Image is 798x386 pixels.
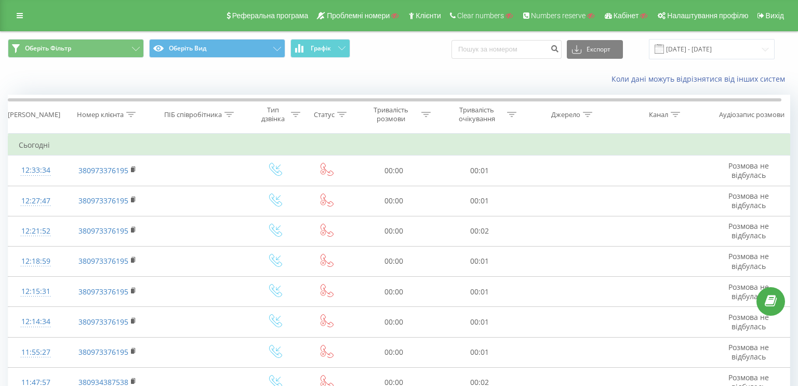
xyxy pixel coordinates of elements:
a: 380973376195 [78,196,128,205]
div: Тип дзвінка [257,106,288,123]
input: Пошук за номером [451,40,562,59]
span: Клієнти [416,11,441,20]
td: 00:00 [351,156,436,186]
span: Налаштування профілю [667,11,748,20]
div: Номер клієнта [77,110,124,119]
span: Реферальна програма [232,11,309,20]
button: Оберіть Вид [149,39,285,58]
div: 12:27:47 [19,191,52,211]
td: 00:00 [351,216,436,246]
div: Тривалість розмови [363,106,419,123]
span: Вихід [766,11,784,20]
span: Графік [311,45,331,52]
div: 12:15:31 [19,281,52,302]
div: 12:18:59 [19,251,52,272]
td: 00:01 [436,307,522,337]
span: Clear numbers [457,11,504,20]
td: Сьогодні [8,135,790,156]
td: 00:00 [351,246,436,276]
td: 00:01 [436,337,522,367]
td: 00:01 [436,156,522,186]
a: 380973376195 [78,226,128,236]
span: Розмова не відбулась [728,191,769,210]
div: 11:55:27 [19,342,52,363]
div: 12:21:52 [19,221,52,241]
td: 00:00 [351,337,436,367]
div: Аудіозапис розмови [719,110,784,119]
td: 00:01 [436,246,522,276]
span: Оберіть Фільтр [25,44,71,53]
span: Numbers reserve [531,11,586,20]
td: 00:01 [436,277,522,307]
button: Оберіть Фільтр [8,39,144,58]
div: 12:33:34 [19,160,52,181]
span: Розмова не відбулась [728,221,769,240]
span: Кабінет [614,11,639,20]
div: [PERSON_NAME] [8,110,60,119]
div: Канал [649,110,668,119]
a: 380973376195 [78,256,128,266]
div: ПІБ співробітника [164,110,222,119]
span: Розмова не відбулась [728,282,769,301]
a: 380973376195 [78,347,128,357]
div: Тривалість очікування [449,106,504,123]
td: 00:02 [436,216,522,246]
button: Графік [290,39,350,58]
td: 00:00 [351,307,436,337]
div: Статус [314,110,335,119]
span: Проблемні номери [327,11,390,20]
span: Розмова не відбулась [728,251,769,271]
td: 00:00 [351,186,436,216]
button: Експорт [567,40,623,59]
td: 00:00 [351,277,436,307]
a: 380973376195 [78,165,128,175]
div: Джерело [551,110,580,119]
div: 12:14:34 [19,312,52,332]
span: Розмова не відбулась [728,161,769,180]
a: Коли дані можуть відрізнятися вiд інших систем [611,74,790,84]
a: 380973376195 [78,287,128,297]
span: Розмова не відбулась [728,342,769,362]
span: Розмова не відбулась [728,312,769,331]
td: 00:01 [436,186,522,216]
a: 380973376195 [78,317,128,327]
